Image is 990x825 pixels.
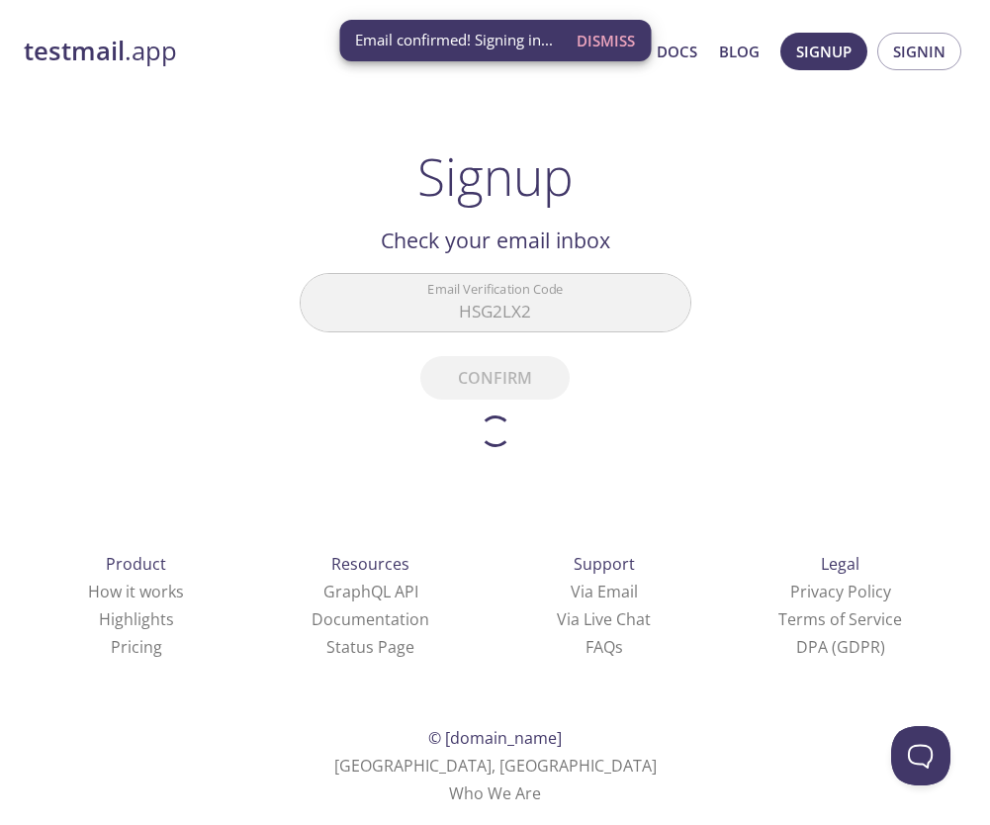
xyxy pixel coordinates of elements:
a: DPA (GDPR) [796,636,885,658]
span: [GEOGRAPHIC_DATA], [GEOGRAPHIC_DATA] [334,755,657,777]
span: Support [574,553,635,575]
a: Highlights [99,608,174,630]
strong: testmail [24,34,125,68]
a: Terms of Service [778,608,902,630]
a: testmail.app [24,35,466,68]
span: Legal [821,553,859,575]
a: FAQ [585,636,623,658]
span: Email confirmed! Signing in... [355,30,553,50]
h2: Check your email inbox [300,224,691,257]
a: How it works [88,581,184,602]
iframe: Help Scout Beacon - Open [891,726,950,785]
h1: Signup [417,146,574,206]
span: s [615,636,623,658]
a: GraphQL API [323,581,418,602]
a: Privacy Policy [790,581,891,602]
a: Blog [719,39,760,64]
a: Documentation [312,608,429,630]
span: Signup [796,39,852,64]
span: Signin [893,39,945,64]
button: Signup [780,33,867,70]
a: Status Page [326,636,414,658]
a: Docs [657,39,697,64]
span: Dismiss [577,28,635,53]
span: Product [106,553,166,575]
span: Resources [331,553,409,575]
a: Pricing [111,636,162,658]
button: Dismiss [569,22,643,59]
button: Signin [877,33,961,70]
a: Via Live Chat [557,608,651,630]
span: © [DOMAIN_NAME] [428,727,562,749]
a: Who We Are [449,782,541,804]
a: Via Email [571,581,638,602]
